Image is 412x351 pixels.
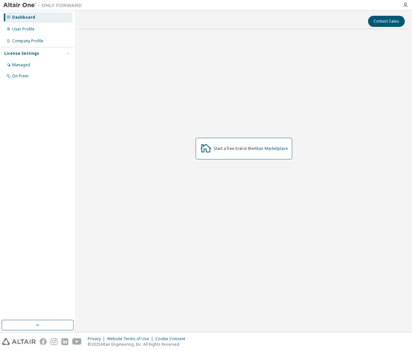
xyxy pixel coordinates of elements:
[88,336,107,341] div: Privacy
[368,16,405,27] button: Contact Sales
[72,338,82,345] img: youtube.svg
[40,338,47,345] img: facebook.svg
[254,146,288,151] a: Altair Marketplace
[12,27,34,32] div: User Profile
[3,2,85,9] img: Altair One
[2,338,36,345] img: altair_logo.svg
[107,336,155,341] div: Website Terms of Use
[51,338,57,345] img: instagram.svg
[12,15,35,20] div: Dashboard
[155,336,189,341] div: Cookie Consent
[12,38,43,44] div: Company Profile
[12,62,30,68] div: Managed
[12,73,29,79] div: On Prem
[4,51,39,56] div: License Settings
[61,338,68,345] img: linkedin.svg
[88,341,189,347] p: © 2025 Altair Engineering, Inc. All Rights Reserved.
[214,146,288,151] div: Start a free trial in the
